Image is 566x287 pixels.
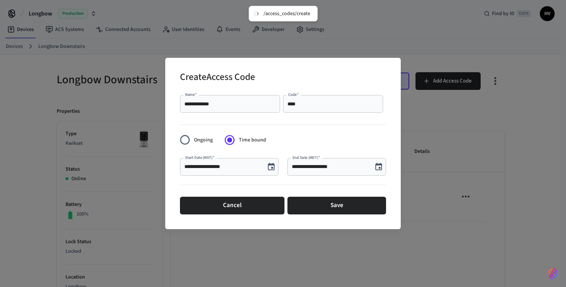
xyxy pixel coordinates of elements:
[287,197,386,214] button: Save
[263,10,310,17] div: /access_codes/create
[185,155,215,160] label: Start Date (MDT)
[180,67,255,89] h2: Create Access Code
[239,136,266,144] span: Time bound
[194,136,213,144] span: Ongoing
[293,155,320,160] label: End Date (MDT)
[548,268,557,280] img: SeamLogoGradient.69752ec5.svg
[371,160,386,174] button: Choose date, selected date is Aug 30, 2026
[288,92,299,97] label: Code
[180,197,284,214] button: Cancel
[185,92,197,97] label: Name
[264,160,279,174] button: Choose date, selected date is Aug 25, 2026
